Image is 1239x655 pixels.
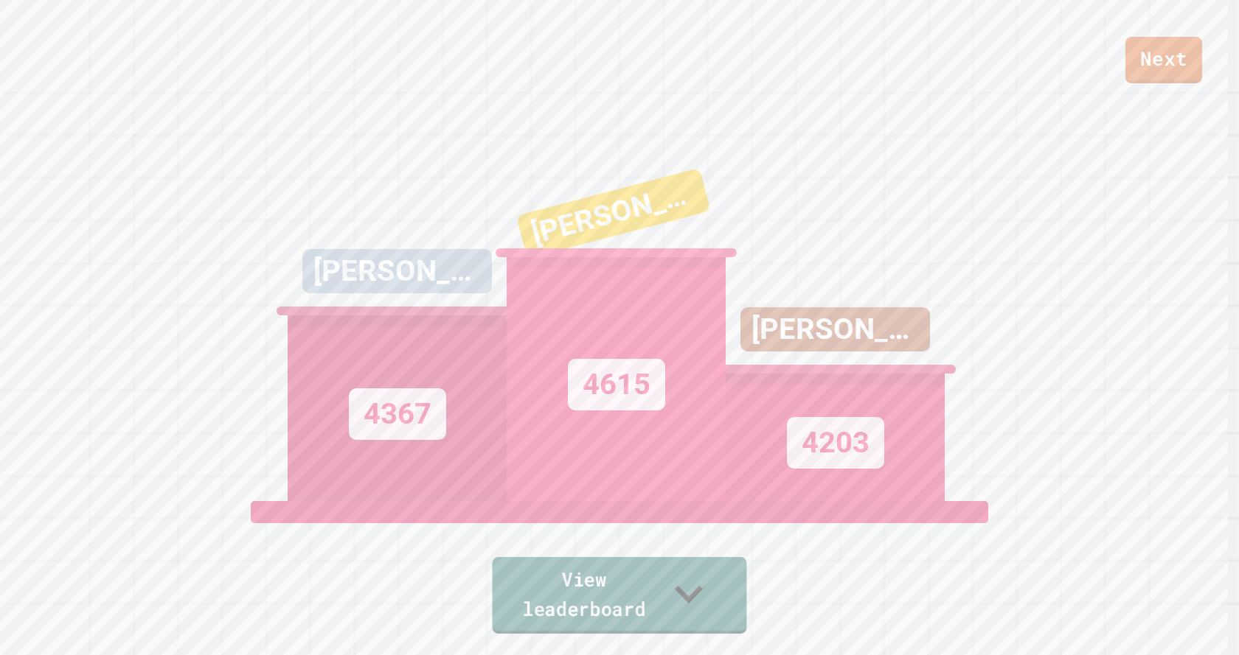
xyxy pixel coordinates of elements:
[493,557,747,634] a: View leaderboard
[1125,37,1202,83] a: Next
[787,417,884,469] div: 4203
[302,249,492,293] div: [PERSON_NAME]
[568,359,665,410] div: 4615
[740,307,930,351] div: [PERSON_NAME]
[349,388,446,440] div: 4367
[516,168,711,259] div: [PERSON_NAME]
